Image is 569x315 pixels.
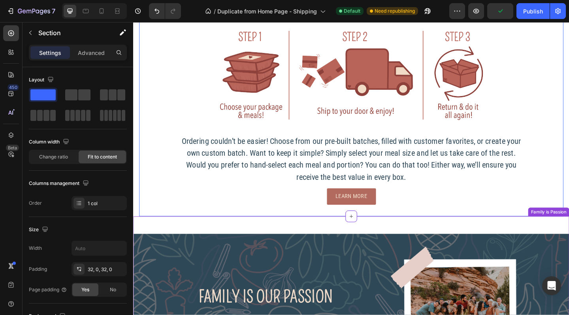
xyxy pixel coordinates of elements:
iframe: Design area [133,22,569,315]
div: Family is Passion [431,203,473,210]
div: Layout [29,75,55,85]
input: Auto [72,241,126,255]
p: Section [38,28,103,38]
button: Publish [516,3,550,19]
span: Need republishing [375,8,415,15]
span: Fit to content [88,153,117,160]
div: Width [29,245,42,252]
p: Settings [39,49,61,57]
a: LEARN MORE [211,181,264,199]
div: 1 col [88,200,125,207]
span: Duplicate from Home Page - Shipping [217,7,317,15]
span: Yes [81,286,89,293]
p: LEARN MORE [220,184,254,196]
div: Undo/Redo [149,3,181,19]
p: 7 [52,6,55,16]
div: 450 [8,84,19,91]
span: Change ratio [39,153,68,160]
div: Publish [523,7,543,15]
div: Page padding [29,286,67,293]
div: 32, 0, 32, 0 [88,266,125,273]
div: Order [29,200,42,207]
div: Column width [29,137,71,147]
span: / [214,7,216,15]
div: Padding [29,266,47,273]
button: 7 [3,3,59,19]
p: Advanced [78,49,105,57]
div: Beta [6,145,19,151]
div: Open Intercom Messenger [542,276,561,295]
div: Columns management [29,178,90,189]
span: No [110,286,116,293]
div: Size [29,224,50,235]
span: Default [344,8,360,15]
